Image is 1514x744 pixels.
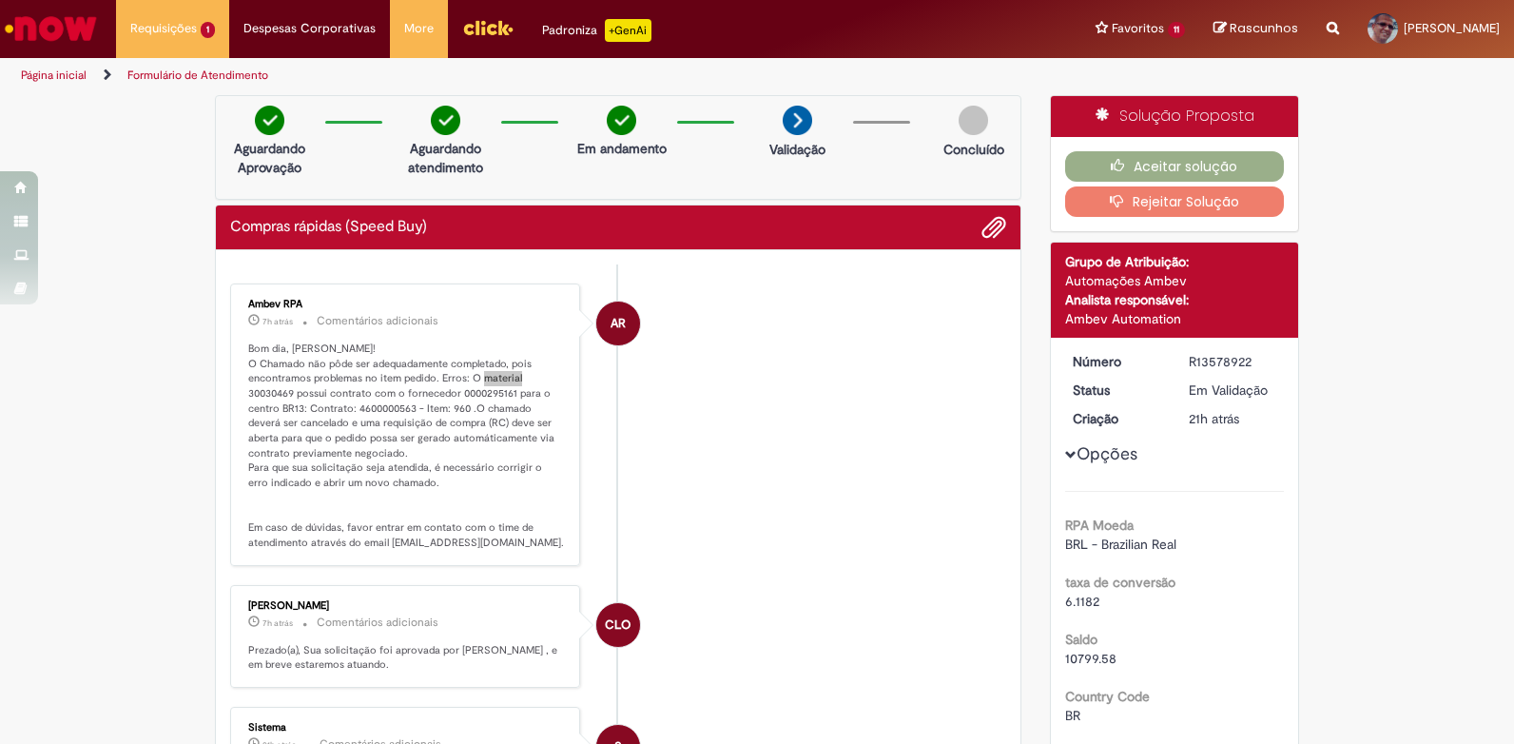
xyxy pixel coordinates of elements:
div: Cassiano Lima Oliveira [596,603,640,647]
p: Aguardando atendimento [399,139,492,177]
time: 30/09/2025 08:56:54 [262,316,293,327]
div: 29/09/2025 18:51:50 [1189,409,1277,428]
span: AR [611,301,626,346]
div: R13578922 [1189,352,1277,371]
span: BR [1065,707,1080,724]
a: Formulário de Atendimento [127,68,268,83]
span: Despesas Corporativas [243,19,376,38]
span: More [404,19,434,38]
div: Automações Ambev [1065,271,1285,290]
div: Ambev RPA [596,302,640,345]
p: Aguardando Aprovação [223,139,316,177]
small: Comentários adicionais [317,313,438,329]
b: Saldo [1065,631,1097,648]
div: Padroniza [542,19,651,42]
div: Sistema [248,722,565,734]
time: 29/09/2025 18:51:50 [1189,410,1239,427]
span: 10799.58 [1065,650,1116,667]
a: Página inicial [21,68,87,83]
b: taxa de conversão [1065,574,1175,591]
span: CLO [605,602,631,648]
span: 1 [201,22,215,38]
span: BRL - Brazilian Real [1065,536,1176,553]
div: Grupo de Atribuição: [1065,252,1285,271]
img: arrow-next.png [783,106,812,135]
p: Concluído [943,140,1004,159]
div: [PERSON_NAME] [248,600,565,612]
h2: Compras rápidas (Speed Buy) Histórico de tíquete [230,219,427,236]
span: 21h atrás [1189,410,1239,427]
span: 7h atrás [262,316,293,327]
img: img-circle-grey.png [959,106,988,135]
p: Em andamento [577,139,667,158]
b: RPA Moeda [1065,517,1134,534]
dt: Número [1058,352,1175,371]
div: Ambev RPA [248,299,565,310]
img: click_logo_yellow_360x200.png [462,13,514,42]
p: Prezado(a), Sua solicitação foi aprovada por [PERSON_NAME] , e em breve estaremos atuando. [248,643,565,673]
span: 7h atrás [262,617,293,629]
button: Aceitar solução [1065,151,1285,182]
span: 6.1182 [1065,593,1099,610]
b: Country Code [1065,688,1150,705]
img: ServiceNow [2,10,100,48]
button: Adicionar anexos [981,215,1006,240]
span: Rascunhos [1230,19,1298,37]
span: 11 [1168,22,1185,38]
button: Rejeitar Solução [1065,186,1285,217]
div: Ambev Automation [1065,309,1285,328]
p: Validação [769,140,825,159]
img: check-circle-green.png [431,106,460,135]
span: Favoritos [1112,19,1164,38]
p: +GenAi [605,19,651,42]
div: Solução Proposta [1051,96,1299,137]
div: Analista responsável: [1065,290,1285,309]
img: check-circle-green.png [255,106,284,135]
p: Bom dia, [PERSON_NAME]! O Chamado não pôde ser adequadamente completado, pois encontramos problem... [248,342,565,551]
ul: Trilhas de página [14,58,995,93]
dt: Status [1058,381,1175,400]
small: Comentários adicionais [317,615,438,631]
div: Em Validação [1189,381,1277,400]
dt: Criação [1058,409,1175,428]
span: [PERSON_NAME] [1404,20,1500,36]
span: Requisições [130,19,197,38]
a: Rascunhos [1213,20,1298,38]
img: check-circle-green.png [607,106,636,135]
